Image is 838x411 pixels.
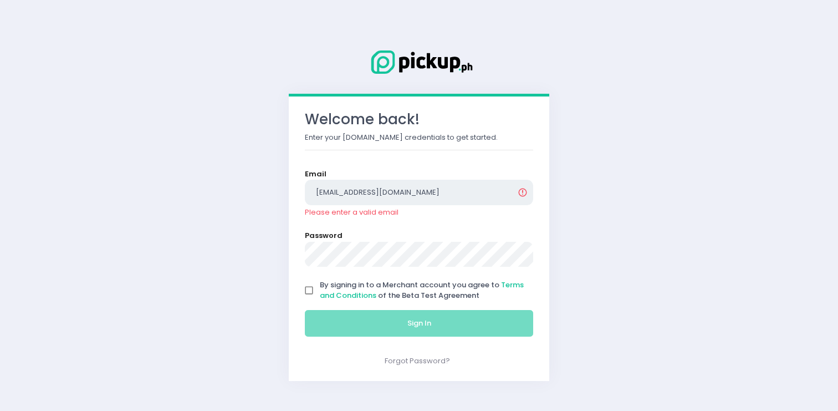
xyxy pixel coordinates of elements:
a: Terms and Conditions [320,280,524,301]
button: Sign In [305,310,533,337]
p: Enter your [DOMAIN_NAME] credentials to get started. [305,132,533,143]
a: Forgot Password? [385,356,450,366]
span: By signing in to a Merchant account you agree to of the Beta Test Agreement [320,280,524,301]
div: Please enter a valid email [305,207,533,218]
label: Password [305,230,343,241]
input: Email [305,180,533,205]
label: Email [305,169,326,180]
h3: Welcome back! [305,111,533,128]
img: Logo [364,48,474,76]
span: Sign In [407,318,431,328]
